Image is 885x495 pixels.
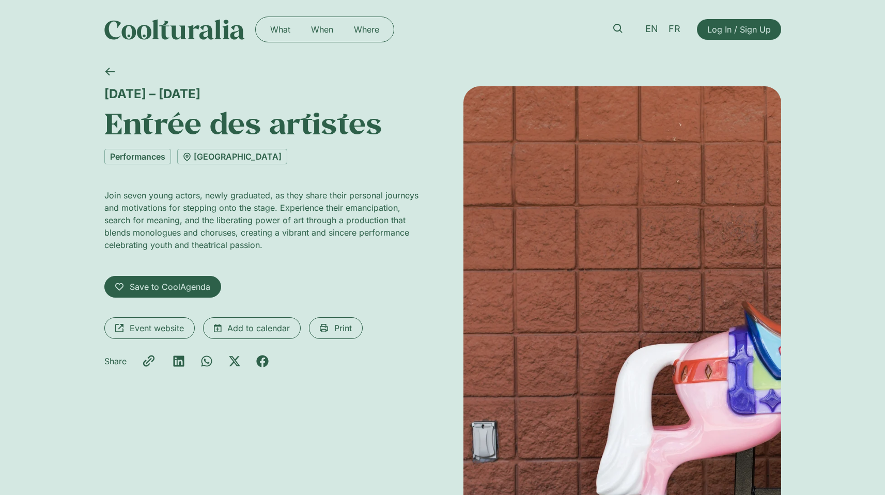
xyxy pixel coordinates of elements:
[203,317,301,339] a: Add to calendar
[707,23,771,36] span: Log In / Sign Up
[645,24,658,35] span: EN
[104,276,221,298] a: Save to CoolAgenda
[104,105,422,141] h1: Entrée des artistes
[334,322,352,334] span: Print
[227,322,290,334] span: Add to calendar
[228,355,241,367] div: Share on x-twitter
[663,22,686,37] a: FR
[130,322,184,334] span: Event website
[200,355,213,367] div: Share on whatsapp
[697,19,781,40] a: Log In / Sign Up
[173,355,185,367] div: Share on linkedin
[104,86,422,101] div: [DATE] – [DATE]
[104,317,195,339] a: Event website
[260,21,390,38] nav: Menu
[301,21,344,38] a: When
[104,149,171,164] a: Performances
[177,149,287,164] a: [GEOGRAPHIC_DATA]
[669,24,680,35] span: FR
[104,355,127,367] p: Share
[104,189,422,251] p: Join seven young actors, newly graduated, as they share their personal journeys and motivations f...
[256,355,269,367] div: Share on facebook
[260,21,301,38] a: What
[640,22,663,37] a: EN
[309,317,363,339] a: Print
[130,281,210,293] span: Save to CoolAgenda
[344,21,390,38] a: Where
